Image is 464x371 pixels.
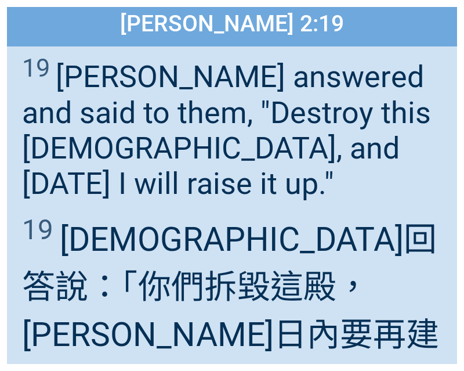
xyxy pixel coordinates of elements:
sup: 19 [22,53,50,83]
sup: 19 [22,214,53,246]
span: [PERSON_NAME] answered and said to them, "Destroy this [DEMOGRAPHIC_DATA], and [DATE] I will rais... [22,53,443,201]
span: [PERSON_NAME] 2:19 [120,10,344,37]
